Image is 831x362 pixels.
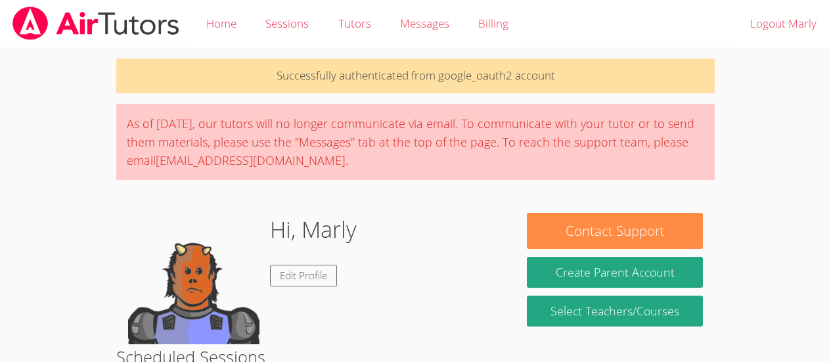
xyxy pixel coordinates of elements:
a: Select Teachers/Courses [527,296,702,327]
a: Edit Profile [270,265,337,286]
p: Successfully authenticated from google_oauth2 account [116,58,715,93]
button: Create Parent Account [527,257,702,288]
div: As of [DATE], our tutors will no longer communicate via email. To communicate with your tutor or ... [116,104,715,180]
img: default.png [128,213,259,344]
h1: Hi, Marly [270,213,357,246]
img: airtutors_banner-c4298cdbf04f3fff15de1276eac7730deb9818008684d7c2e4769d2f7ddbe033.png [11,7,181,40]
span: Messages [400,16,449,31]
button: Contact Support [527,213,702,249]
